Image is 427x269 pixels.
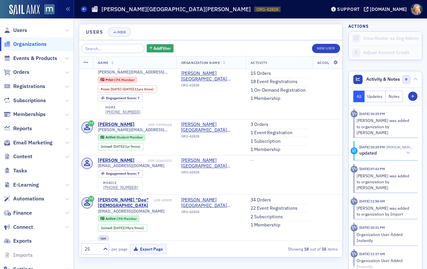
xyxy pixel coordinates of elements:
span: CPA Member [116,216,137,221]
span: Johns Hopkins University [181,158,241,169]
span: [DATE] [111,87,121,91]
div: USR-19945668 [136,123,172,127]
div: Prior: Prior: CPA Member [98,76,137,83]
span: Joined : [101,226,113,230]
a: 22 Event Registrations [251,205,297,211]
span: Engagement Score : [106,96,137,100]
a: New User [312,44,340,53]
input: Search… [81,44,144,53]
div: Organization User Added Instantly [357,231,413,244]
div: Activity [351,224,358,231]
span: Add Filter [153,45,171,51]
h1: [PERSON_NAME][GEOGRAPHIC_DATA][PERSON_NAME] [101,5,251,13]
span: Tasks [13,167,27,174]
strong: 18 [303,246,310,252]
span: 0 [402,75,410,83]
div: [PHONE_NUMBER] [105,109,140,114]
span: Imports [13,252,33,259]
a: Imports [4,252,33,259]
a: [PERSON_NAME] "Dee" [DEMOGRAPHIC_DATA] [98,197,153,209]
span: Name [98,60,108,65]
span: Profile [411,4,422,15]
span: Registrations [13,83,45,90]
a: [PERSON_NAME][GEOGRAPHIC_DATA][PERSON_NAME] [181,197,241,209]
a: Active CPA Member [100,217,136,221]
div: Showing out of items [257,246,338,252]
img: SailAMX [9,5,40,15]
time: 1/7/2024 10:31 PM [359,225,385,230]
button: Notes [386,91,403,102]
span: E-Learning [13,181,39,189]
a: 1 Membership [251,222,280,228]
div: Adjust Account Credit [363,50,419,56]
span: Connect [13,224,33,231]
span: Reports [13,125,32,132]
div: Active: Active: Student Member [98,134,146,141]
a: Memberships [4,111,46,118]
h4: Actions [348,23,369,29]
span: Account Credit [317,60,349,65]
span: Organization Name [181,60,220,65]
a: Tasks [4,167,27,174]
a: [PERSON_NAME][GEOGRAPHIC_DATA][PERSON_NAME] [181,71,241,82]
div: Activity [351,166,358,173]
div: mobile [103,181,138,185]
div: ORG-42828 [181,83,241,90]
label: per page [111,246,128,252]
a: Organizations [4,41,47,48]
span: Johns Hopkins University [181,122,241,133]
span: [EMAIL_ADDRESS][DOMAIN_NAME] [98,163,165,168]
a: Email Marketing [4,139,53,146]
button: AddFilter [147,44,174,52]
div: Update [351,147,358,154]
span: Johns Hopkins University [181,197,241,209]
span: — [251,157,254,163]
a: [PERSON_NAME] [98,122,135,128]
span: Joined : [101,144,113,149]
div: [PERSON_NAME] was added to organization by Import [357,205,413,217]
img: SailAMX [44,4,55,15]
a: Finance [4,209,32,217]
span: Activity [251,60,268,65]
button: updated [359,150,413,157]
a: Automations [4,195,44,202]
span: Events & Products [13,55,57,62]
span: [DATE] [113,144,124,149]
span: Finance [13,209,32,217]
a: Connect [4,224,33,231]
button: All [353,91,365,102]
span: Subscriptions [13,97,46,104]
span: Organizations [13,41,47,48]
div: [DOMAIN_NAME] [370,6,407,12]
a: [PHONE_NUMBER] [103,185,138,190]
div: Support [337,6,360,12]
a: 1 Membership [251,147,280,153]
div: Joined: 2023-11-12 00:00:00 [98,143,144,150]
button: Updates [365,91,386,102]
time: 10/17/2024 07:43 PM [359,166,385,171]
span: Activity & Notes [366,76,400,83]
a: 1 Subscription [251,138,281,144]
button: Hide [108,27,131,37]
div: Active: Active: CPA Member [98,215,140,222]
div: Engagement Score: 7 [98,170,143,177]
time: 6/25/2024 11:58 AM [359,199,385,203]
div: Joined: 1985-11-18 00:00:00 [98,224,147,231]
span: Student Member [116,135,143,139]
span: Orders [13,69,29,76]
a: 15 Orders [251,71,271,76]
span: [DATE] [123,87,133,91]
a: E-Learning [4,181,39,189]
a: Exports [4,237,32,245]
span: [EMAIL_ADDRESS][DOMAIN_NAME] [98,209,165,214]
div: ORG-42828 [181,210,241,216]
strong: 18 [321,246,328,252]
span: Exports [13,237,32,245]
span: Content [13,153,32,160]
div: USR-45509 [154,198,172,202]
span: Email Marketing [13,139,53,146]
a: 1 On-Demand Registration [251,87,306,93]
